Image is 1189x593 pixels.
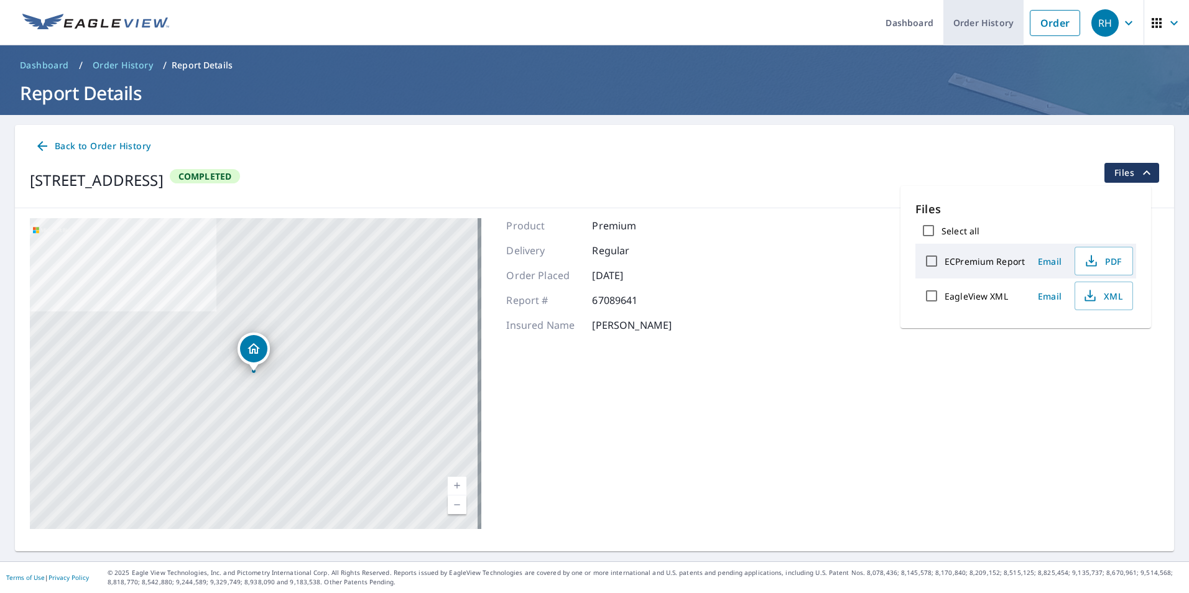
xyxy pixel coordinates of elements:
[171,170,239,182] span: Completed
[15,80,1174,106] h1: Report Details
[238,333,270,371] div: Dropped pin, building 1, Residential property, 154 Barrier Road Summertown, TN 38483
[35,139,150,154] span: Back to Order History
[1075,247,1133,275] button: PDF
[1083,254,1122,269] span: PDF
[49,573,89,582] a: Privacy Policy
[30,169,164,191] div: [STREET_ADDRESS]
[108,568,1183,587] p: © 2025 Eagle View Technologies, Inc. and Pictometry International Corp. All Rights Reserved. Repo...
[506,243,581,258] p: Delivery
[506,293,581,308] p: Report #
[20,59,69,71] span: Dashboard
[1104,163,1159,183] button: filesDropdownBtn-67089641
[448,477,466,495] a: Current Level 17, Zoom In
[88,55,158,75] a: Order History
[1030,252,1070,271] button: Email
[1035,255,1065,267] span: Email
[1035,290,1065,302] span: Email
[6,573,45,582] a: Terms of Use
[1091,9,1119,37] div: RH
[592,218,667,233] p: Premium
[15,55,74,75] a: Dashboard
[592,268,667,283] p: [DATE]
[1114,165,1154,180] span: Files
[163,58,167,73] li: /
[1030,10,1080,36] a: Order
[1030,287,1070,306] button: Email
[506,268,581,283] p: Order Placed
[6,574,89,581] p: |
[945,255,1025,267] label: ECPremium Report
[1075,282,1133,310] button: XML
[592,318,672,333] p: [PERSON_NAME]
[592,243,667,258] p: Regular
[941,225,979,237] label: Select all
[172,59,233,71] p: Report Details
[915,201,1136,218] p: Files
[448,495,466,514] a: Current Level 17, Zoom Out
[93,59,153,71] span: Order History
[506,318,581,333] p: Insured Name
[30,135,155,158] a: Back to Order History
[79,58,83,73] li: /
[1083,288,1122,303] span: XML
[945,290,1008,302] label: EagleView XML
[15,55,1174,75] nav: breadcrumb
[22,14,169,32] img: EV Logo
[506,218,581,233] p: Product
[592,293,667,308] p: 67089641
